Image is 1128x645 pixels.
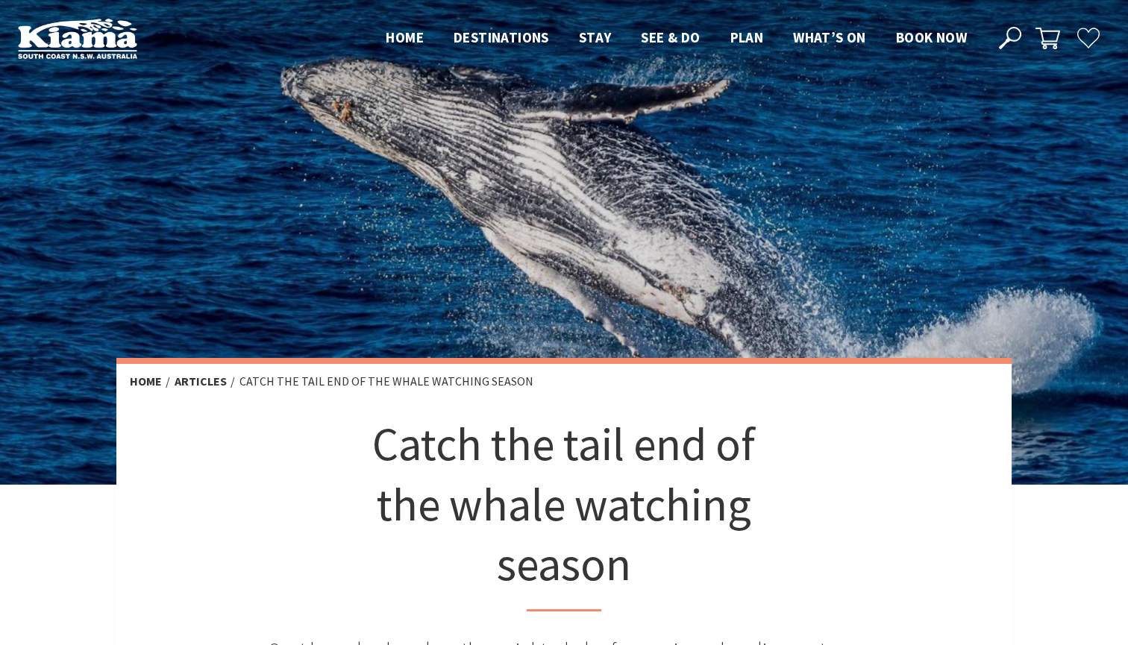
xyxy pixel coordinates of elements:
[371,26,982,51] nav: Main Menu
[641,28,700,46] span: See & Do
[454,28,549,46] span: Destinations
[343,414,785,611] h1: Catch the tail end of the whale watching season
[239,372,533,391] li: Catch the tail end of the whale watching season
[130,374,162,389] a: Home
[175,374,227,389] a: Articles
[18,18,137,59] img: Kiama Logo
[579,28,612,46] span: Stay
[793,28,866,46] span: What’s On
[386,28,424,46] span: Home
[730,28,764,46] span: Plan
[896,28,967,46] span: Book now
